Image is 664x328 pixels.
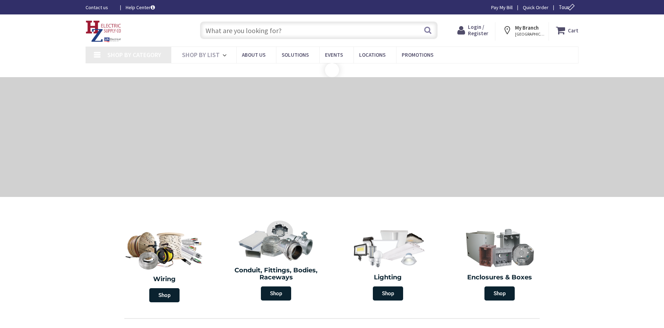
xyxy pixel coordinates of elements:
[242,51,265,58] span: About Us
[491,4,513,11] a: Pay My Bill
[515,24,539,31] strong: My Branch
[449,274,551,281] h2: Enclosures & Boxes
[149,288,180,302] span: Shop
[261,286,291,301] span: Shop
[359,51,386,58] span: Locations
[86,4,114,11] a: Contact us
[337,274,439,281] h2: Lighting
[182,51,220,59] span: Shop By List
[457,24,488,37] a: Login / Register
[222,216,331,304] a: Conduit, Fittings, Bodies, Raceways Shop
[282,51,309,58] span: Solutions
[126,4,155,11] a: Help Center
[468,24,488,37] span: Login / Register
[568,24,578,37] strong: Cart
[325,51,343,58] span: Events
[402,51,433,58] span: Promotions
[484,286,515,301] span: Shop
[502,24,542,37] div: My Branch [GEOGRAPHIC_DATA], [GEOGRAPHIC_DATA]
[86,20,121,42] img: HZ Electric Supply
[515,31,545,37] span: [GEOGRAPHIC_DATA], [GEOGRAPHIC_DATA]
[556,24,578,37] a: Cart
[200,21,438,39] input: What are you looking for?
[107,51,161,59] span: Shop By Category
[523,4,549,11] a: Quick Order
[373,286,403,301] span: Shop
[112,276,217,283] h2: Wiring
[559,4,577,11] span: Tour
[108,223,220,306] a: Wiring Shop
[226,267,327,281] h2: Conduit, Fittings, Bodies, Raceways
[446,223,554,304] a: Enclosures & Boxes Shop
[334,223,442,304] a: Lighting Shop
